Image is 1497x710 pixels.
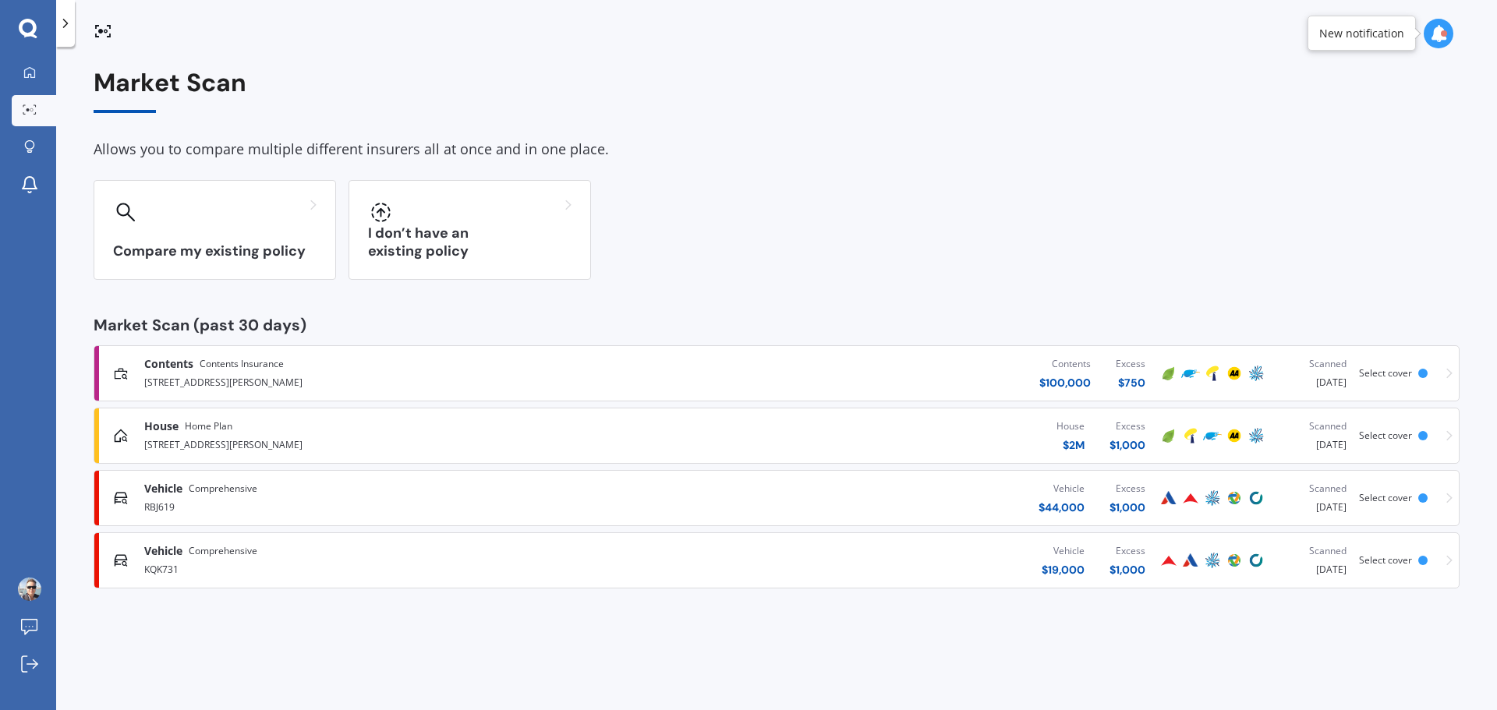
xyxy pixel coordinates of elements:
[1279,543,1347,559] div: Scanned
[1203,489,1222,507] img: AMP
[1109,543,1145,559] div: Excess
[1225,551,1244,570] img: Protecta
[1039,481,1085,496] div: Vehicle
[144,356,193,372] span: Contents
[1109,419,1145,434] div: Excess
[1159,426,1178,445] img: Initio
[1056,437,1085,453] div: $ 2M
[94,470,1460,526] a: VehicleComprehensiveRBJ619Vehicle$44,000Excess$1,000AutosureProvidentAMPProtectaCoveScanned[DATE]...
[1247,489,1265,507] img: Cove
[144,481,182,496] span: Vehicle
[1359,553,1412,567] span: Select cover
[189,481,257,496] span: Comprehensive
[1159,489,1178,507] img: Autosure
[144,419,179,434] span: House
[1181,489,1200,507] img: Provident
[1279,543,1347,578] div: [DATE]
[1181,364,1200,383] img: Trade Me Insurance
[200,356,284,372] span: Contents Insurance
[1181,551,1200,570] img: Autosure
[18,578,41,601] img: AAcHTtclUvNyp2u0Hiam-fRF7J6y-tGeIq-Sa-fWiwnqEw=s96-c
[185,419,232,434] span: Home Plan
[1247,364,1265,383] img: AMP
[1225,364,1244,383] img: AA
[189,543,257,559] span: Comprehensive
[1039,500,1085,515] div: $ 44,000
[1319,26,1404,41] div: New notification
[94,408,1460,464] a: HouseHome Plan[STREET_ADDRESS][PERSON_NAME]House$2MExcess$1,000InitioTowerTrade Me InsuranceAAAMP...
[1225,426,1244,445] img: AA
[113,242,317,260] h3: Compare my existing policy
[1279,356,1347,390] div: [DATE]
[144,496,635,515] div: RBJ619
[1116,375,1145,390] div: $ 750
[1039,375,1091,390] div: $ 100,000
[1247,551,1265,570] img: Cove
[94,69,1460,113] div: Market Scan
[144,543,182,559] span: Vehicle
[1359,366,1412,380] span: Select cover
[1279,356,1347,372] div: Scanned
[1279,481,1347,496] div: Scanned
[1159,551,1178,570] img: Provident
[1109,481,1145,496] div: Excess
[94,138,1460,161] div: Allows you to compare multiple different insurers all at once and in one place.
[1042,543,1085,559] div: Vehicle
[1279,481,1347,515] div: [DATE]
[1116,356,1145,372] div: Excess
[368,224,572,260] h3: I don’t have an existing policy
[1181,426,1200,445] img: Tower
[1279,419,1347,453] div: [DATE]
[1359,429,1412,442] span: Select cover
[144,559,635,578] div: KQK731
[144,434,635,453] div: [STREET_ADDRESS][PERSON_NAME]
[1203,551,1222,570] img: AMP
[1225,489,1244,507] img: Protecta
[1109,562,1145,578] div: $ 1,000
[1159,364,1178,383] img: Initio
[1203,426,1222,445] img: Trade Me Insurance
[1056,419,1085,434] div: House
[144,372,635,390] div: [STREET_ADDRESS][PERSON_NAME]
[1042,562,1085,578] div: $ 19,000
[1109,500,1145,515] div: $ 1,000
[94,345,1460,401] a: ContentsContents Insurance[STREET_ADDRESS][PERSON_NAME]Contents$100,000Excess$750InitioTrade Me I...
[1247,426,1265,445] img: AMP
[1109,437,1145,453] div: $ 1,000
[1279,419,1347,434] div: Scanned
[94,317,1460,333] div: Market Scan (past 30 days)
[1359,491,1412,504] span: Select cover
[94,532,1460,588] a: VehicleComprehensiveKQK731Vehicle$19,000Excess$1,000ProvidentAutosureAMPProtectaCoveScanned[DATE]...
[1039,356,1091,372] div: Contents
[1203,364,1222,383] img: Tower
